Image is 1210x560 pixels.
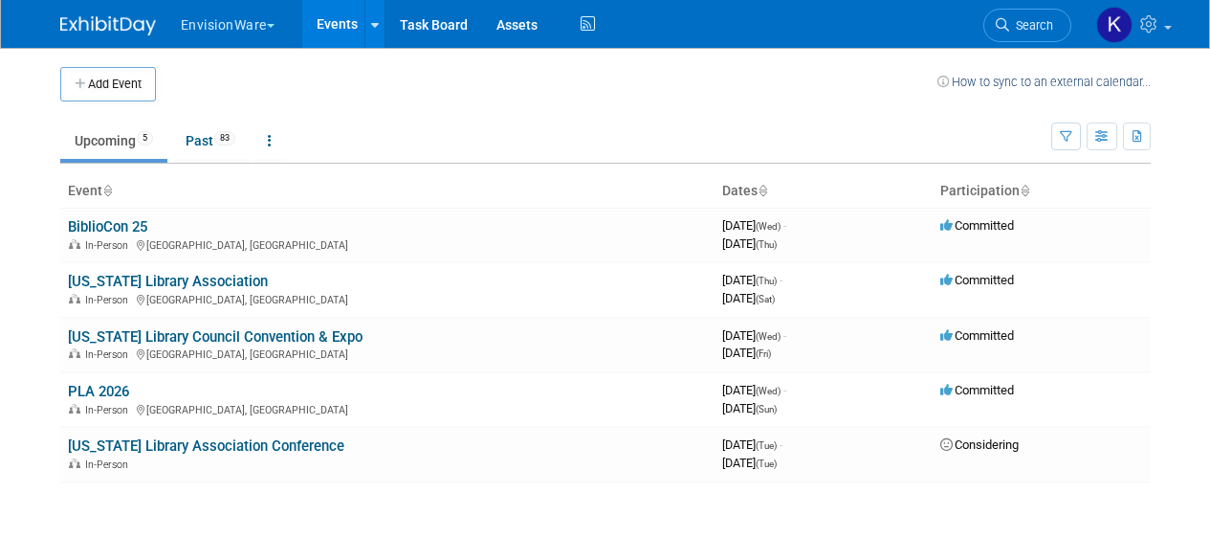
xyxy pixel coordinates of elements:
[68,273,268,290] a: [US_STATE] Library Association
[68,328,363,346] a: [US_STATE] Library Council Convention & Expo
[60,175,715,208] th: Event
[722,437,782,452] span: [DATE]
[60,123,167,159] a: Upcoming5
[940,328,1014,343] span: Committed
[85,348,134,361] span: In-Person
[68,401,707,416] div: [GEOGRAPHIC_DATA], [GEOGRAPHIC_DATA]
[722,273,782,287] span: [DATE]
[214,131,235,146] span: 83
[722,218,786,233] span: [DATE]
[102,183,112,198] a: Sort by Event Name
[940,383,1014,397] span: Committed
[756,404,777,414] span: (Sun)
[85,239,134,252] span: In-Person
[715,175,933,208] th: Dates
[68,291,707,306] div: [GEOGRAPHIC_DATA], [GEOGRAPHIC_DATA]
[937,75,1151,89] a: How to sync to an external calendar...
[756,440,777,451] span: (Tue)
[758,183,767,198] a: Sort by Start Date
[780,437,782,452] span: -
[68,346,707,361] div: [GEOGRAPHIC_DATA], [GEOGRAPHIC_DATA]
[68,218,147,235] a: BiblioCon 25
[722,328,786,343] span: [DATE]
[940,273,1014,287] span: Committed
[933,175,1151,208] th: Participation
[756,276,777,286] span: (Thu)
[756,348,771,359] span: (Fri)
[783,328,786,343] span: -
[69,459,80,468] img: In-Person Event
[722,456,777,470] span: [DATE]
[783,383,786,397] span: -
[783,218,786,233] span: -
[983,9,1071,42] a: Search
[69,404,80,414] img: In-Person Event
[1020,183,1029,198] a: Sort by Participation Type
[756,386,781,396] span: (Wed)
[1009,18,1053,33] span: Search
[85,459,134,471] span: In-Person
[69,294,80,303] img: In-Person Event
[68,383,129,400] a: PLA 2026
[69,348,80,358] img: In-Person Event
[756,331,781,342] span: (Wed)
[756,294,775,304] span: (Sat)
[68,437,344,455] a: [US_STATE] Library Association Conference
[722,291,775,305] span: [DATE]
[171,123,250,159] a: Past83
[85,294,134,306] span: In-Person
[85,404,134,416] span: In-Person
[780,273,782,287] span: -
[137,131,153,146] span: 5
[756,221,781,232] span: (Wed)
[60,67,156,101] button: Add Event
[722,401,777,415] span: [DATE]
[756,239,777,250] span: (Thu)
[722,383,786,397] span: [DATE]
[756,459,777,469] span: (Tue)
[1096,7,1133,43] img: Kathryn Spier-Miller
[68,236,707,252] div: [GEOGRAPHIC_DATA], [GEOGRAPHIC_DATA]
[940,437,1019,452] span: Considering
[60,16,156,35] img: ExhibitDay
[722,236,777,251] span: [DATE]
[722,346,771,360] span: [DATE]
[69,239,80,249] img: In-Person Event
[940,218,1014,233] span: Committed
